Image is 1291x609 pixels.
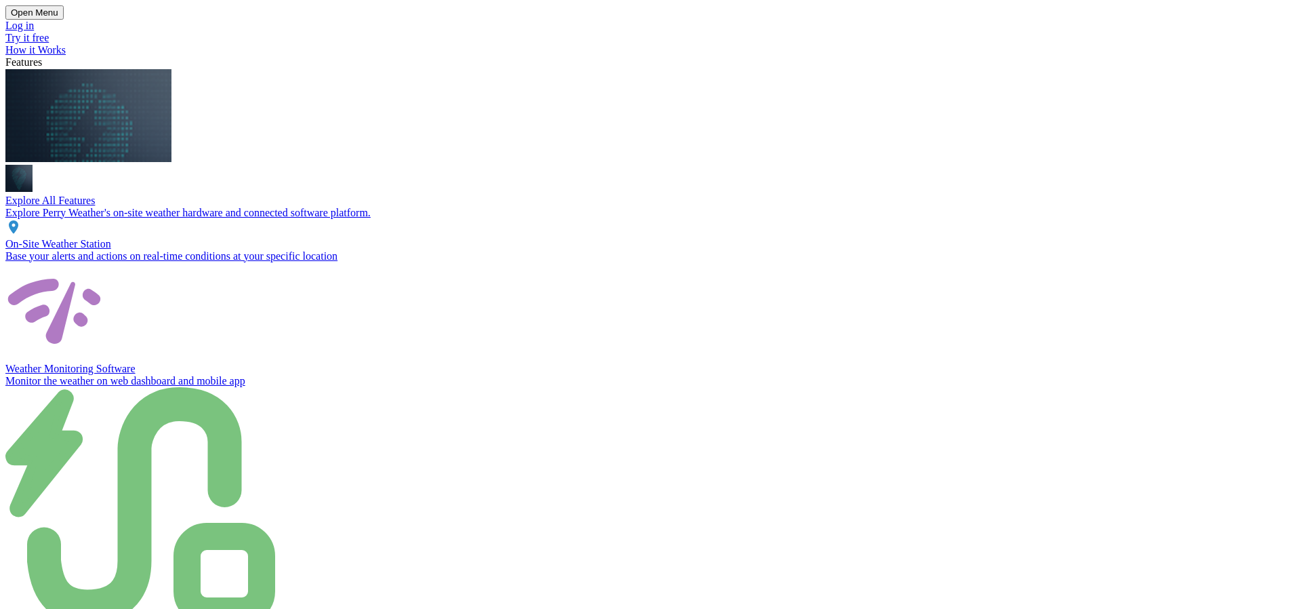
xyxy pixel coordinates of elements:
img: software-icon.svg [5,262,103,360]
div: On-Site Weather Station [5,238,1286,250]
span: Open Menu [11,7,58,18]
div: Explore All Features [5,195,1286,207]
a: How it Works [5,44,66,56]
div: Weather Monitoring Software [5,363,1286,375]
img: perry weather location [5,219,22,235]
a: Weather Monitoring Software Monitor the weather on web dashboard and mobile app [5,262,1286,387]
div: Base your alerts and actions on real-time conditions at your specific location [5,250,1286,262]
a: Log in [5,20,34,31]
a: Try it free [5,32,49,43]
a: Explore All Features Explore Perry Weather's on-site weather hardware and connected software plat... [5,68,1286,219]
div: Monitor the weather on web dashboard and mobile app [5,375,1286,387]
div: Explore Perry Weather's on-site weather hardware and connected software platform. [5,207,1286,219]
button: Open Menu [5,5,64,20]
span: Features [5,56,42,68]
a: perry weather location On-Site Weather Station Base your alerts and actions on real-time conditio... [5,219,1286,262]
